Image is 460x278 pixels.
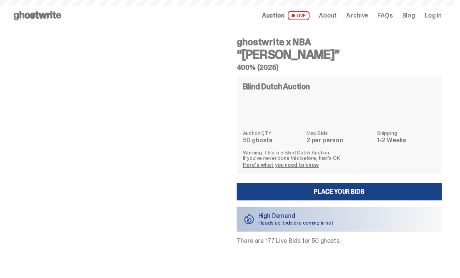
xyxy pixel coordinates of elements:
[402,12,415,19] a: Blog
[346,12,368,19] a: Archive
[237,238,442,244] p: There are 177 Live Bids for 50 ghosts.
[243,150,436,161] p: Warning: This is a Blind Dutch Auction. If you’ve never done this before, that’s OK.
[425,12,442,19] a: Log in
[237,183,442,200] a: Place your Bids
[243,161,319,168] a: Here's what you need to know
[377,12,393,19] a: FAQs
[258,220,334,225] p: Heads up: bids are coming in hot
[377,130,435,136] dt: Shipping
[237,37,442,47] h4: ghostwrite x NBA
[237,48,442,61] h3: “[PERSON_NAME]”
[243,137,302,143] dd: 50 ghosts
[319,12,337,19] a: About
[262,11,310,20] a: Auction LIVE
[237,64,442,71] h5: 400% (2025)
[262,12,285,19] span: Auction
[306,130,372,136] dt: Max Bids
[306,137,372,143] dd: 2 per person
[258,213,334,219] p: High Demand
[243,130,302,136] dt: Auction QTY
[288,11,310,20] span: LIVE
[377,137,435,143] dd: 1-2 Weeks
[243,83,310,90] h4: Blind Dutch Auction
